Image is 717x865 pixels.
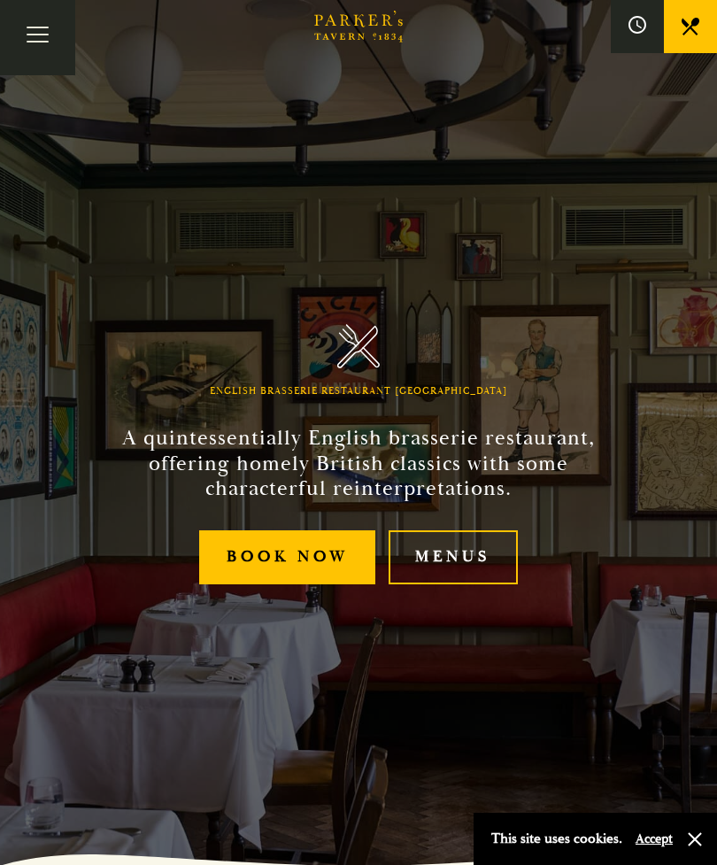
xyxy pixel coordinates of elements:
h2: A quintessentially English brasserie restaurant, offering homely British classics with some chara... [96,426,621,502]
img: Parker's Tavern Brasserie Cambridge [337,324,381,367]
button: Close and accept [686,830,704,848]
a: Menus [389,530,518,584]
h1: English Brasserie Restaurant [GEOGRAPHIC_DATA] [210,386,507,398]
p: This site uses cookies. [491,826,622,852]
button: Accept [636,830,673,847]
a: Book Now [199,530,375,584]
